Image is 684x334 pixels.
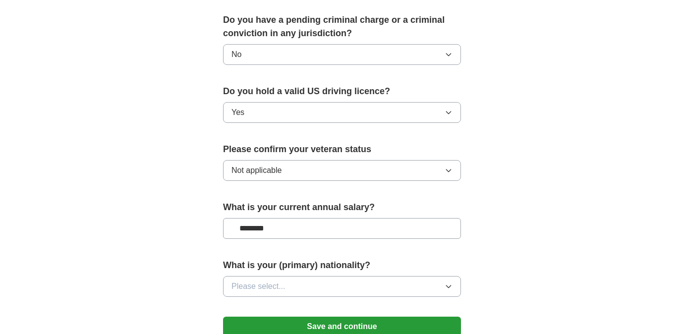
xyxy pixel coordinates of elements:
span: Not applicable [231,165,282,176]
label: Please confirm your veteran status [223,143,461,156]
button: Not applicable [223,160,461,181]
button: No [223,44,461,65]
span: Yes [231,107,244,118]
label: What is your current annual salary? [223,201,461,214]
label: Do you hold a valid US driving licence? [223,85,461,98]
span: No [231,49,241,60]
span: Please select... [231,280,285,292]
button: Yes [223,102,461,123]
button: Please select... [223,276,461,297]
label: What is your (primary) nationality? [223,259,461,272]
label: Do you have a pending criminal charge or a criminal conviction in any jurisdiction? [223,13,461,40]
